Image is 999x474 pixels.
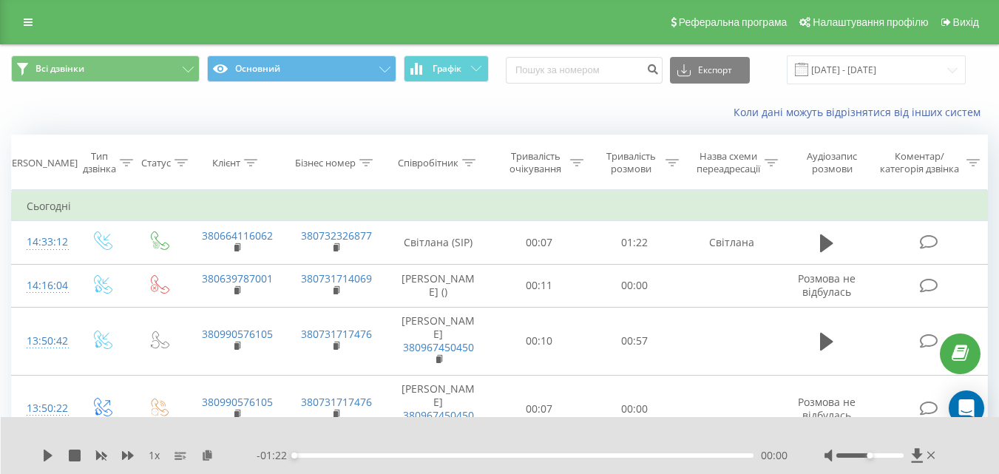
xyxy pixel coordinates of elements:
span: Всі дзвінки [35,63,84,75]
td: 00:10 [492,307,587,375]
a: 380731717476 [301,395,372,409]
div: Тривалість очікування [505,150,566,175]
button: Графік [404,55,489,82]
span: Реферальна програма [679,16,788,28]
a: 380967450450 [403,408,474,422]
td: 00:57 [587,307,683,375]
td: 01:22 [587,221,683,264]
td: 00:07 [492,375,587,443]
a: 380967450450 [403,340,474,354]
div: Коментар/категорія дзвінка [876,150,963,175]
a: 380664116062 [202,228,273,243]
td: Світлана [683,221,782,264]
td: Сьогодні [12,192,988,221]
div: Accessibility label [867,453,873,458]
div: Клієнт [212,157,240,169]
a: 380731717476 [301,327,372,341]
button: Експорт [670,57,750,84]
a: 380731714069 [301,271,372,285]
div: Open Intercom Messenger [949,390,984,426]
div: Аудіозапис розмови [795,150,870,175]
button: Всі дзвінки [11,55,200,82]
span: Розмова не відбулась [798,271,856,299]
div: Назва схеми переадресації [696,150,761,175]
div: Тип дзвінка [83,150,116,175]
span: Вихід [953,16,979,28]
span: 00:00 [761,448,788,463]
div: Accessibility label [291,453,297,458]
span: - 01:22 [257,448,294,463]
td: 00:00 [587,375,683,443]
div: 13:50:42 [27,327,58,356]
div: Статус [141,157,171,169]
div: 14:33:12 [27,228,58,257]
a: Коли дані можуть відрізнятися вiд інших систем [734,105,988,119]
div: 13:50:22 [27,394,58,423]
a: 380990576105 [202,327,273,341]
div: 14:16:04 [27,271,58,300]
td: [PERSON_NAME] [385,375,492,443]
a: 380639787001 [202,271,273,285]
td: [PERSON_NAME] [385,307,492,375]
td: 00:07 [492,221,587,264]
span: Графік [433,64,461,74]
button: Основний [207,55,396,82]
td: 00:11 [492,264,587,307]
div: Тривалість розмови [600,150,662,175]
td: [PERSON_NAME] () [385,264,492,307]
a: 380990576105 [202,395,273,409]
a: 380732326877 [301,228,372,243]
span: Розмова не відбулась [798,395,856,422]
td: Світлана (SIP) [385,221,492,264]
input: Пошук за номером [506,57,663,84]
td: 00:00 [587,264,683,307]
div: Співробітник [398,157,458,169]
div: [PERSON_NAME] [3,157,78,169]
span: Налаштування профілю [813,16,928,28]
span: 1 x [149,448,160,463]
div: Бізнес номер [295,157,356,169]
